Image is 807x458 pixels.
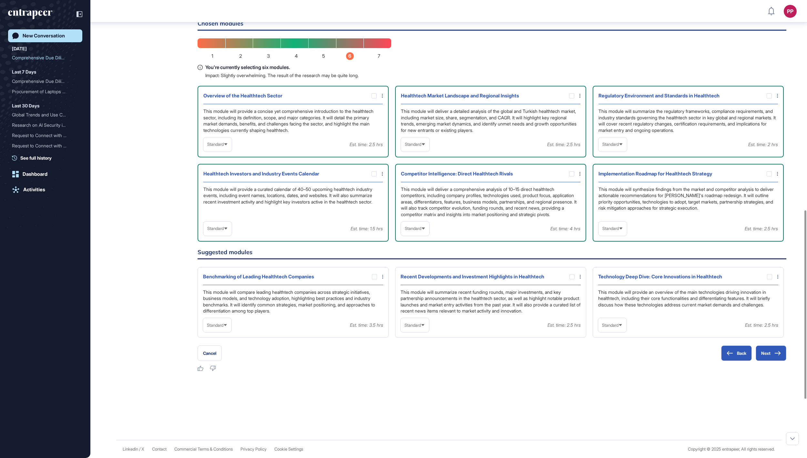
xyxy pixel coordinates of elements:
[745,224,778,233] div: Est. time: 2.5 hrs
[12,130,73,141] div: Request to Connect with R...
[12,76,78,86] div: Comprehensive Due Diligence Report for Healysense in AI-Driven Hybrid Solutions
[346,52,354,60] span: 6
[203,289,383,314] div: This module will compare leading healthtech companies across strategic initiatives, business mode...
[401,108,580,133] div: This module will deliver a detailed analysis of the global and Turkish healthtech market, includi...
[12,141,73,151] div: Request to Connect with R...
[12,53,73,63] div: Comprehensive Due Diligen...
[240,447,267,452] a: Privacy Policy
[404,323,421,328] span: Standard
[174,447,233,452] a: Commercial Terms & Conditions
[198,21,786,31] h6: Chosen modules
[721,345,752,361] button: Back
[12,86,73,97] div: Procurement of Laptops an...
[207,323,223,328] span: Standard
[547,321,581,329] div: Est. time: 2.5 hrs
[322,52,325,60] span: 5
[267,52,270,60] span: 3
[598,289,778,314] div: This module will provide an overview of the main technologies driving innovation in healthtech, i...
[203,108,383,133] div: This module will provide a concise yet comprehensive introduction to the healthtech sector, inclu...
[401,92,519,100] div: Healthtech Market Landscape and Regional Insights
[598,170,712,178] div: Implementation Roadmap for Healthtech Strategy
[198,249,786,259] h6: Suggested modules
[748,140,778,149] div: Est. time: 2 hrs
[12,154,82,161] a: See full history
[239,52,242,60] span: 2
[12,53,78,63] div: Comprehensive Due Diligence and Competitor Intelligence Report for Marsirius in Healthtech
[274,447,303,452] a: Cookie Settings
[207,142,224,147] span: Standard
[203,186,383,218] div: This module will provide a curated calendar of 40–50 upcoming healthtech industry events, includi...
[12,141,78,151] div: Request to Connect with Reese
[756,345,786,361] button: Next
[211,52,213,60] span: 1
[205,63,290,72] span: You're currently selecting six modules.
[12,86,78,97] div: Procurement of Laptops and Cisco Switches for Office Setup
[12,102,39,110] div: Last 30 Days
[405,226,421,231] span: Standard
[350,140,383,149] div: Est. time: 2.5 hrs
[23,171,47,177] div: Dashboard
[152,447,167,452] span: Contact
[8,168,82,181] a: Dashboard
[12,68,36,76] div: Last 7 Days
[598,186,778,218] div: This module will synthesize findings from the market and competitor analysis to deliver actionabl...
[745,321,778,329] div: Est. time: 2.5 hrs
[205,73,359,78] p: Impact: Slightly overwhelming. The result of the research may be quite long.
[12,120,73,130] div: Research on AI Security i...
[784,5,797,18] button: PP
[401,170,513,178] div: Competitor Intelligence: Direct Healthtech Rivals
[401,186,580,218] div: This module will deliver a comprehensive analysis of 10–15 direct healthtech competitors, includi...
[12,45,27,53] div: [DATE]
[598,273,722,281] div: Technology Deep Dive: Core Innovations in Healthtech
[401,273,544,281] div: Recent Developments and Investment Highlights in Healthtech
[203,170,319,178] div: Healthtech Investors and Industry Events Calendar
[198,345,222,361] button: Cancel
[602,323,618,328] span: Standard
[139,447,140,452] span: /
[8,183,82,196] a: Activities
[598,108,778,133] div: This module will summarize the regulatory frameworks, compliance requirements, and industry stand...
[295,52,298,60] span: 4
[203,273,314,281] div: Benchmarking of Leading Healthtech Companies
[351,224,383,233] div: Est. time: 1.5 hrs
[203,92,282,100] div: Overview of the Healthtech Sector
[20,154,52,161] span: See full history
[8,29,82,42] a: New Conversation
[547,140,580,149] div: Est. time: 2.5 hrs
[12,110,73,120] div: Global Trends and Use Cas...
[207,226,224,231] span: Standard
[602,142,619,147] span: Standard
[405,142,421,147] span: Standard
[602,226,619,231] span: Standard
[401,289,581,314] div: This module will summarize recent funding rounds, major investments, and key partnership announce...
[12,76,73,86] div: Comprehensive Due Diligen...
[550,224,580,233] div: Est. time: 4 hrs
[350,321,383,329] div: Est. time: 3.5 hrs
[141,447,144,452] a: X
[12,120,78,130] div: Research on AI Security in Enterprise Environments: Best Practices for Using Generative AI Tools ...
[378,52,380,60] span: 7
[8,9,52,19] div: entrapeer-logo
[12,110,78,120] div: Global Trends and Use Cases of 3D Body Scanning in Retail: Focus on Uniqlo and Potential for Boyn...
[688,447,775,452] div: Copyright © 2025 entrapeer, All rights reserved.
[598,92,720,100] div: Regulatory Environment and Standards in Healthtech
[123,447,138,452] a: Linkedin
[23,187,45,193] div: Activities
[23,33,65,39] div: New Conversation
[12,130,78,141] div: Request to Connect with Reese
